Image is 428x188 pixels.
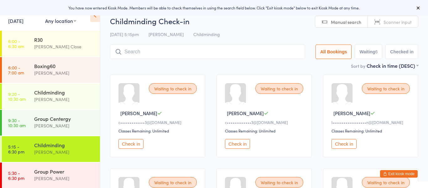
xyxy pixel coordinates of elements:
[34,122,95,129] div: [PERSON_NAME]
[34,69,95,77] div: [PERSON_NAME]
[331,139,357,149] button: Check in
[2,31,100,56] a: 6:00 -6:30 amR30[PERSON_NAME] Close
[2,57,100,83] a: 6:00 -7:00 amBoxing60[PERSON_NAME]
[331,128,412,133] div: Classes Remaining: Unlimited
[149,31,184,37] span: [PERSON_NAME]
[45,17,76,24] div: Any location
[331,120,412,125] div: l••••••••••••••••••n@[DOMAIN_NAME]
[316,45,352,59] button: All Bookings
[8,65,24,75] time: 6:00 - 7:00 am
[225,128,305,133] div: Classes Remaining: Unlimited
[34,175,95,182] div: [PERSON_NAME]
[34,168,95,175] div: Group Power
[380,170,418,178] button: Exit kiosk mode
[255,83,303,94] div: Waiting to check in
[355,45,382,59] button: Waiting6
[34,89,95,96] div: Childminding
[149,83,197,94] div: Waiting to check in
[34,43,95,50] div: [PERSON_NAME] Close
[385,45,418,59] button: Checked in
[227,110,264,116] span: [PERSON_NAME]
[8,39,24,49] time: 6:00 - 6:30 am
[2,83,100,109] a: 9:20 -10:30 amChildminding[PERSON_NAME]
[149,177,197,188] div: Waiting to check in
[362,83,410,94] div: Waiting to check in
[34,62,95,69] div: Boxing60
[2,110,100,136] a: 9:30 -10:30 amGroup Centergy[PERSON_NAME]
[34,96,95,103] div: [PERSON_NAME]
[10,5,418,10] div: You have now entered Kiosk Mode. Members will be able to check themselves in using the search fie...
[333,110,370,116] span: [PERSON_NAME]
[225,139,250,149] button: Check in
[255,177,303,188] div: Waiting to check in
[384,19,412,25] span: Scanner input
[34,115,95,122] div: Group Centergy
[34,36,95,43] div: R30
[8,170,24,180] time: 5:30 - 6:30 pm
[118,120,199,125] div: c•••••••••••••3@[DOMAIN_NAME]
[193,31,220,37] span: Childminding
[375,49,378,54] div: 6
[110,31,139,37] span: [DATE] 5:15pm
[367,62,418,69] div: Check in time (DESC)
[8,118,26,128] time: 9:30 - 10:30 am
[2,136,100,162] a: 5:15 -6:30 pmChildminding[PERSON_NAME]
[34,148,95,156] div: [PERSON_NAME]
[118,139,144,149] button: Check in
[34,142,95,148] div: Childminding
[8,91,26,101] time: 9:20 - 10:30 am
[362,177,410,188] div: Waiting to check in
[110,16,418,26] h2: Childminding Check-in
[110,45,305,59] input: Search
[120,110,157,116] span: [PERSON_NAME]
[8,144,24,154] time: 5:15 - 6:30 pm
[118,128,199,133] div: Classes Remaining: Unlimited
[331,19,361,25] span: Manual search
[8,17,23,24] a: [DATE]
[351,63,365,69] label: Sort by
[225,120,305,125] div: c•••••••••••••3@[DOMAIN_NAME]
